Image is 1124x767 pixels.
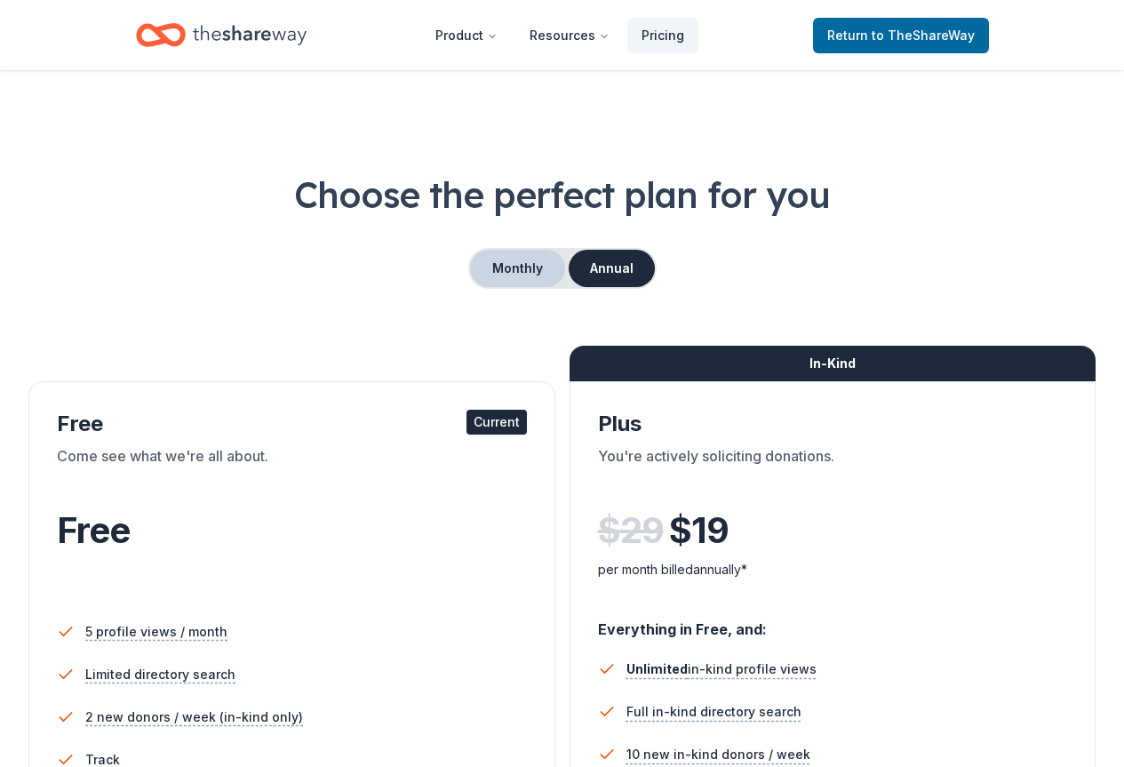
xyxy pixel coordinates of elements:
[598,410,1068,438] div: Plus
[85,707,303,728] span: 2 new donors / week (in-kind only)
[598,445,1068,495] div: You're actively soliciting donations.
[57,445,527,495] div: Come see what we're all about.
[626,661,688,676] span: Unlimited
[626,744,810,765] span: 10 new in-kind donors / week
[85,621,227,643] span: 5 profile views / month
[872,28,975,43] span: to TheShareWay
[669,506,729,555] span: $ 19
[598,559,1068,580] div: per month billed annually*
[85,664,235,685] span: Limited directory search
[569,250,655,287] button: Annual
[813,18,989,53] a: Returnto TheShareWay
[57,508,130,552] span: Free
[827,25,975,46] span: Return
[626,661,817,676] span: in-kind profile views
[28,170,1096,220] h1: Choose the perfect plan for you
[627,18,698,53] a: Pricing
[515,18,624,53] button: Resources
[421,14,698,56] nav: Main
[570,346,1096,381] div: In-Kind
[421,18,512,53] button: Product
[136,14,307,56] a: Home
[57,410,527,438] div: Free
[626,701,801,723] span: Full in-kind directory search
[470,250,565,287] button: Monthly
[598,603,1068,641] div: Everything in Free, and:
[466,410,527,435] div: Current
